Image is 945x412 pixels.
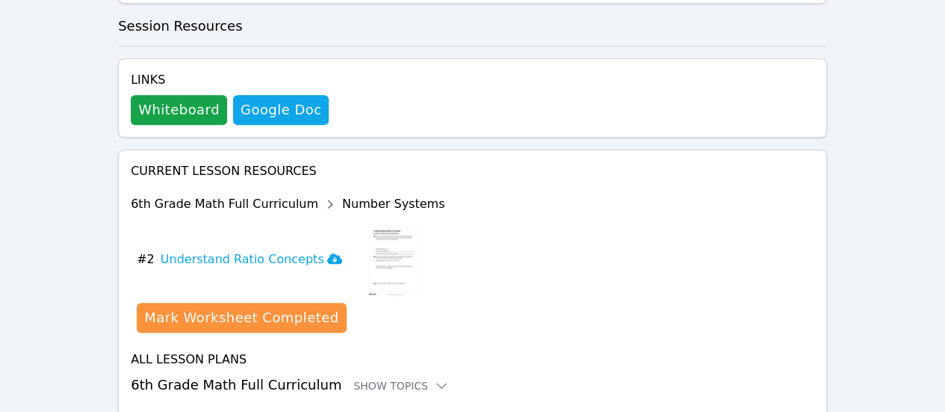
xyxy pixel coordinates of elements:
[233,95,329,125] a: Google Doc
[131,95,227,125] button: Whiteboard
[137,222,354,297] button: #2Understand Ratio Concepts
[131,71,329,89] h4: Links
[353,378,449,393] button: Show Topics
[137,250,155,268] span: # 2
[131,375,814,396] h3: 6th Grade Math Full Curriculum
[137,303,346,333] button: Mark Worksheet Completed
[161,250,342,268] h3: Understand Ratio Concepts
[118,16,827,37] h3: Session Resources
[131,192,444,216] div: 6th Grade Math Full Curriculum Number Systems
[131,162,814,180] h4: Current Lesson Resources
[366,222,424,297] img: Understand Ratio Concepts
[131,351,814,369] h4: All Lesson Plans
[144,307,338,328] div: Mark Worksheet Completed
